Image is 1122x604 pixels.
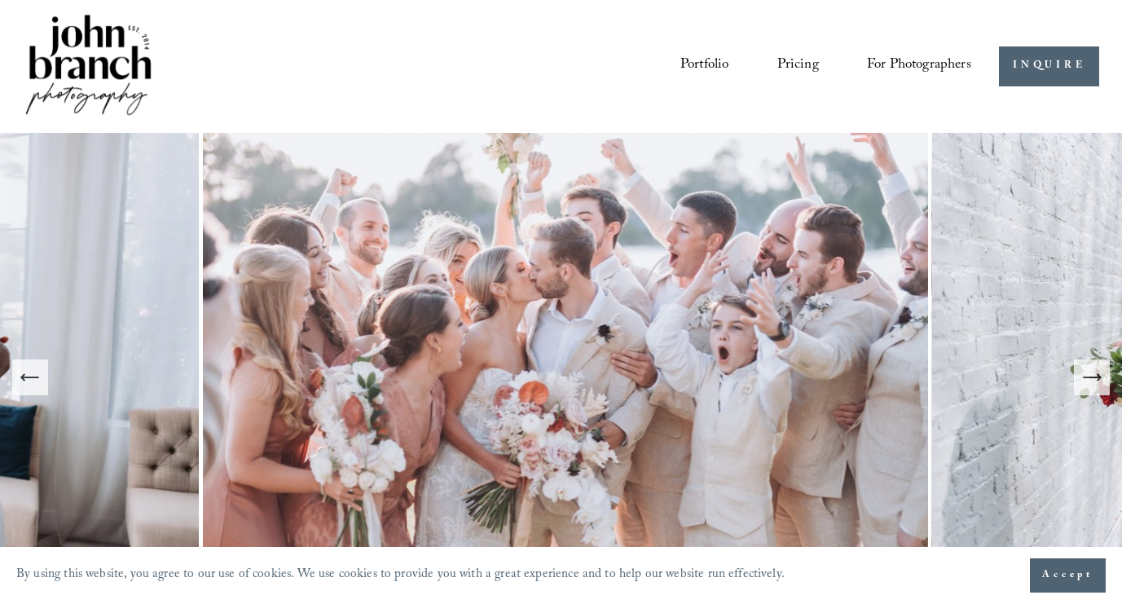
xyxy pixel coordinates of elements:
[12,359,48,395] button: Previous Slide
[1074,359,1110,395] button: Next Slide
[680,51,729,82] a: Portfolio
[1042,567,1093,584] span: Accept
[867,51,971,82] a: folder dropdown
[16,563,785,589] p: By using this website, you agree to our use of cookies. We use cookies to provide you with a grea...
[999,46,1099,86] a: INQUIRE
[867,52,971,80] span: For Photographers
[23,11,155,121] img: John Branch IV Photography
[1030,558,1106,593] button: Accept
[777,51,819,82] a: Pricing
